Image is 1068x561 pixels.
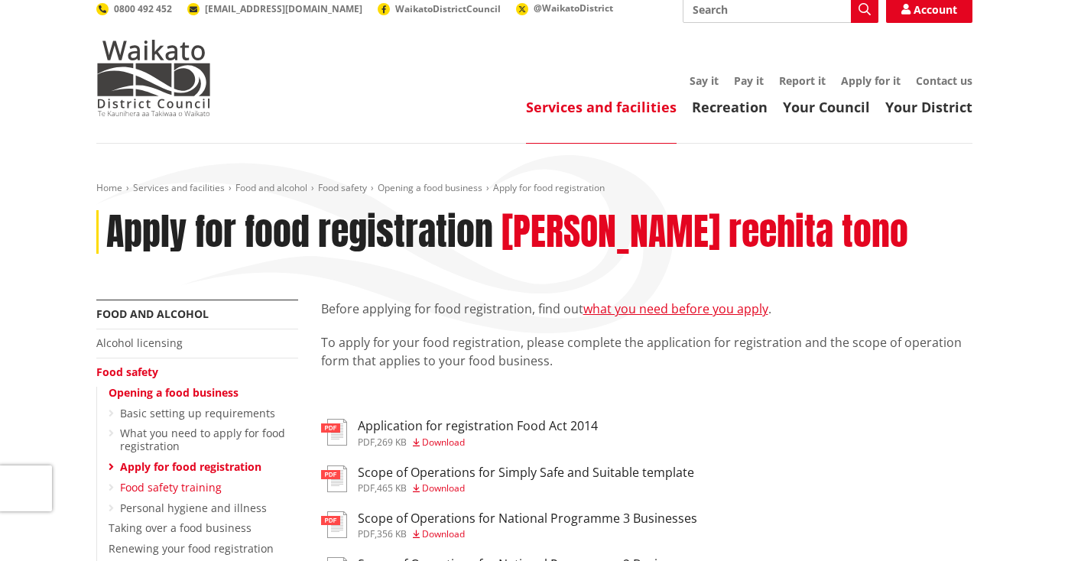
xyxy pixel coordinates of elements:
h2: [PERSON_NAME] reehita tono [502,210,908,255]
a: Report it [779,73,826,88]
p: To apply for your food registration, please complete the application for registration and the sco... [321,333,972,370]
span: WaikatoDistrictCouncil [395,2,501,15]
span: 465 KB [377,482,407,495]
div: , [358,438,598,447]
a: Say it [690,73,719,88]
span: Download [422,527,465,540]
div: , [358,484,694,493]
span: pdf [358,527,375,540]
span: @WaikatoDistrict [534,2,613,15]
a: Pay it [734,73,764,88]
a: Personal hygiene and illness [120,501,267,515]
a: Scope of Operations for National Programme 3 Businesses pdf,356 KB Download [321,511,697,539]
span: [EMAIL_ADDRESS][DOMAIN_NAME] [205,2,362,15]
span: Download [422,482,465,495]
img: Waikato District Council - Te Kaunihera aa Takiwaa o Waikato [96,40,211,116]
a: [EMAIL_ADDRESS][DOMAIN_NAME] [187,2,362,15]
span: 0800 492 452 [114,2,172,15]
a: Recreation [692,98,768,116]
h3: Scope of Operations for Simply Safe and Suitable template [358,465,694,480]
img: document-pdf.svg [321,419,347,446]
nav: breadcrumb [96,182,972,195]
a: 0800 492 452 [96,2,172,15]
a: Food safety [318,181,367,194]
a: Scope of Operations for Simply Safe and Suitable template pdf,465 KB Download [321,465,694,493]
a: Application for registration Food Act 2014 pdf,269 KB Download [321,419,598,446]
iframe: Messenger Launcher [998,497,1053,552]
a: Opening a food business [378,181,482,194]
a: Renewing your food registration [109,541,274,556]
a: WaikatoDistrictCouncil [378,2,501,15]
span: pdf [358,436,375,449]
span: Download [422,436,465,449]
div: , [358,530,697,539]
span: pdf [358,482,375,495]
a: Food and alcohol [96,306,209,321]
img: document-pdf.svg [321,465,347,492]
h1: Apply for food registration [106,210,493,255]
span: Apply for food registration [493,181,605,194]
a: Opening a food business [109,385,239,400]
a: Services and facilities [133,181,225,194]
a: Food safety training [120,480,222,495]
img: document-pdf.svg [321,511,347,538]
a: what you need before you apply [583,300,768,317]
a: Taking over a food business [109,520,252,535]
span: 356 KB [377,527,407,540]
a: Food and alcohol [235,181,307,194]
a: Food safety [96,365,158,379]
a: @WaikatoDistrict [516,2,613,15]
a: Your District [885,98,972,116]
h3: Application for registration Food Act 2014 [358,419,598,433]
h3: Scope of Operations for National Programme 3 Businesses [358,511,697,526]
p: Before applying for food registration, find out . [321,300,972,318]
a: What you need to apply for food registration [120,426,285,453]
a: Home [96,181,122,194]
a: Alcohol licensing [96,336,183,350]
a: Apply for it [841,73,901,88]
a: Your Council [783,98,870,116]
a: Services and facilities [526,98,677,116]
span: 269 KB [377,436,407,449]
a: Basic setting up requirements [120,406,275,420]
a: Apply for food registration [120,459,261,474]
a: Contact us [916,73,972,88]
